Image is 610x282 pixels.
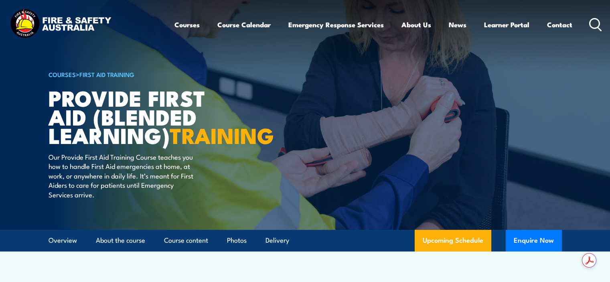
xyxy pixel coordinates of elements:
[174,14,200,35] a: Courses
[96,230,145,251] a: About the course
[484,14,529,35] a: Learner Portal
[401,14,431,35] a: About Us
[217,14,271,35] a: Course Calendar
[49,230,77,251] a: Overview
[49,88,247,144] h1: Provide First Aid (Blended Learning)
[227,230,247,251] a: Photos
[49,69,247,79] h6: >
[415,230,491,252] a: Upcoming Schedule
[506,230,562,252] button: Enquire Now
[288,14,384,35] a: Emergency Response Services
[265,230,289,251] a: Delivery
[547,14,572,35] a: Contact
[170,118,274,151] strong: TRAINING
[49,152,195,199] p: Our Provide First Aid Training Course teaches you how to handle First Aid emergencies at home, at...
[79,70,134,79] a: First Aid Training
[49,70,76,79] a: COURSES
[164,230,208,251] a: Course content
[449,14,466,35] a: News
